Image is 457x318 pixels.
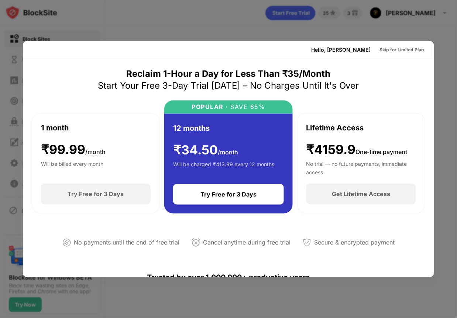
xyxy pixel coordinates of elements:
[228,103,265,110] div: SAVE 65%
[192,103,228,110] div: POPULAR ·
[356,148,408,155] span: One-time payment
[311,47,371,53] div: Hello, [PERSON_NAME]
[68,190,124,198] div: Try Free for 3 Days
[74,237,180,248] div: No payments until the end of free trial
[173,143,238,158] div: ₹ 34.50
[332,190,390,198] div: Get Lifetime Access
[200,191,257,198] div: Try Free for 3 Days
[303,238,312,247] img: secured-payment
[306,160,416,175] div: No trial — no future payments, immediate access
[218,148,238,156] span: /month
[315,237,395,248] div: Secure & encrypted payment
[41,160,103,175] div: Will be billed every month
[127,68,331,80] div: Reclaim 1-Hour a Day for Less Than ₹35/Month
[62,238,71,247] img: not-paying
[32,260,425,295] div: Trusted by over 1,000,000+ productive users
[306,142,408,157] div: ₹4159.9
[98,80,359,92] div: Start Your Free 3-Day Trial [DATE] – No Charges Until It's Over
[192,238,200,247] img: cancel-anytime
[85,148,106,155] span: /month
[203,237,291,248] div: Cancel anytime during free trial
[379,46,424,54] div: Skip for Limited Plan
[41,122,69,133] div: 1 month
[173,160,274,175] div: Will be charged ₹413.99 every 12 months
[173,123,210,134] div: 12 months
[306,122,364,133] div: Lifetime Access
[41,142,106,157] div: ₹ 99.99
